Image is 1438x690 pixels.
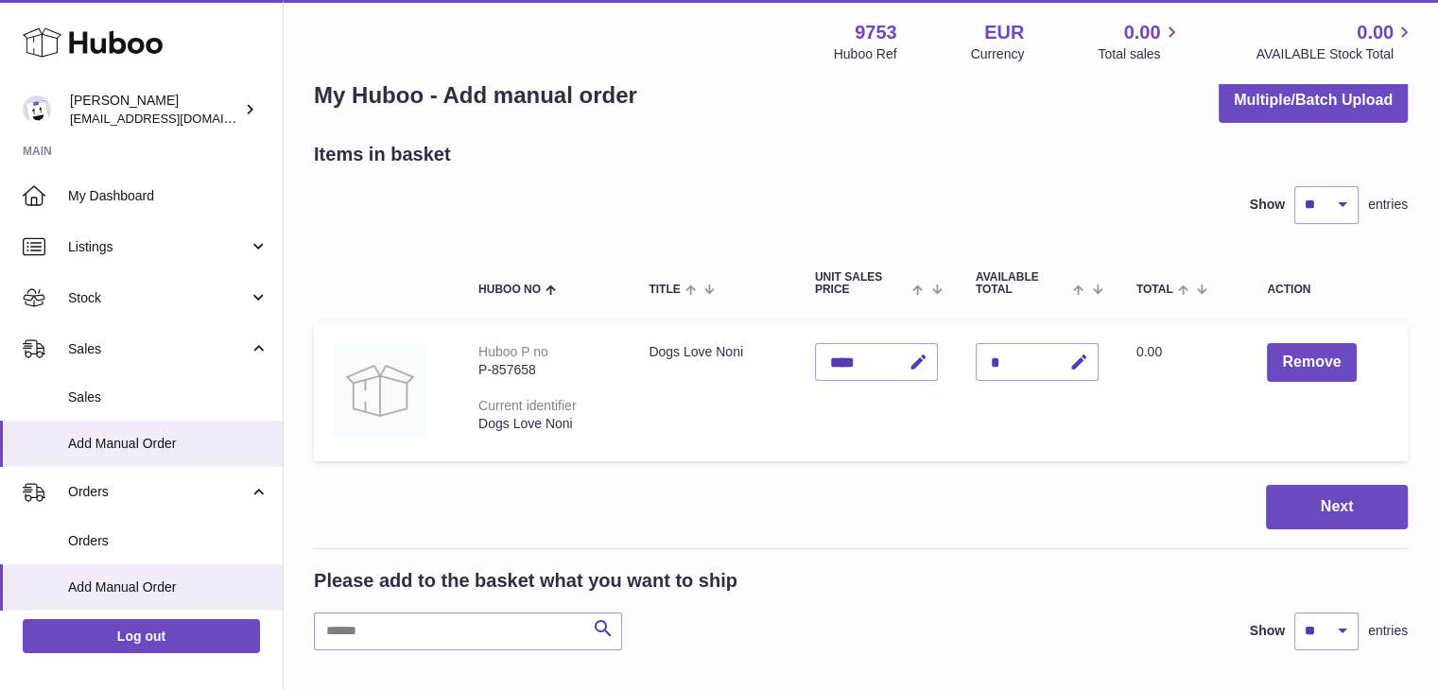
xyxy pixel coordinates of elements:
[1098,20,1182,63] a: 0.00 Total sales
[478,361,611,379] div: P-857658
[1266,485,1408,529] button: Next
[815,271,909,296] span: Unit Sales Price
[834,45,897,63] div: Huboo Ref
[68,435,269,453] span: Add Manual Order
[314,568,737,594] h2: Please add to the basket what you want to ship
[314,142,451,167] h2: Items in basket
[1368,196,1408,214] span: entries
[1368,622,1408,640] span: entries
[630,324,795,461] td: Dogs Love Noni
[478,284,541,296] span: Huboo no
[1136,284,1173,296] span: Total
[478,415,611,433] div: Dogs Love Noni
[971,45,1025,63] div: Currency
[68,187,269,205] span: My Dashboard
[68,578,269,596] span: Add Manual Order
[333,343,427,438] img: Dogs Love Noni
[1256,45,1415,63] span: AVAILABLE Stock Total
[1267,284,1389,296] div: Action
[1124,20,1161,45] span: 0.00
[68,532,269,550] span: Orders
[649,284,680,296] span: Title
[1136,344,1162,359] span: 0.00
[68,289,249,307] span: Stock
[976,271,1069,296] span: AVAILABLE Total
[1357,20,1394,45] span: 0.00
[478,344,548,359] div: Huboo P no
[68,483,249,501] span: Orders
[23,619,260,653] a: Log out
[1250,622,1285,640] label: Show
[984,20,1024,45] strong: EUR
[68,388,269,406] span: Sales
[1267,343,1356,382] button: Remove
[68,238,249,256] span: Listings
[1219,78,1408,123] button: Multiple/Batch Upload
[1256,20,1415,63] a: 0.00 AVAILABLE Stock Total
[70,92,240,128] div: [PERSON_NAME]
[23,95,51,124] img: info@welovenoni.com
[855,20,897,45] strong: 9753
[314,80,637,111] h1: My Huboo - Add manual order
[478,398,577,413] div: Current identifier
[1098,45,1182,63] span: Total sales
[70,111,278,126] span: [EMAIL_ADDRESS][DOMAIN_NAME]
[1250,196,1285,214] label: Show
[68,340,249,358] span: Sales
